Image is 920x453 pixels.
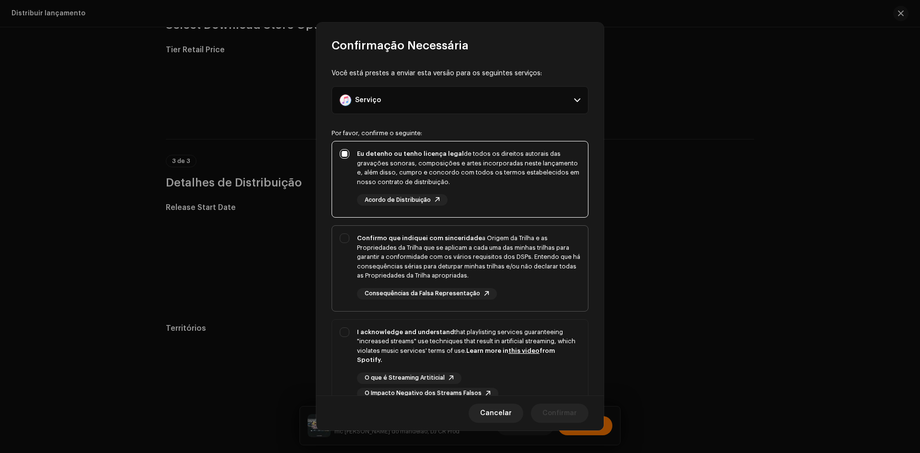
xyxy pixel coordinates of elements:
[542,404,577,423] span: Confirmar
[355,96,381,104] div: Serviço
[357,235,482,241] strong: Confirmo que indiquei com sinceridade
[332,319,588,411] p-togglebutton: I acknowledge and understandthat playlisting services guaranteeing "increased streams" use techni...
[357,233,580,280] div: a Origem da Trilha e as Propriedades da Trilha que se aplicam a cada uma das minhas trilhas para ...
[332,38,469,53] span: Confirmação Necessária
[332,141,588,218] p-togglebutton: Eu detenho ou tenho licença legalde todos os direitos autorais das gravações sonoras, composições...
[332,129,588,137] div: Por favor, confirme o seguinte:
[357,151,464,157] strong: Eu detenho ou tenho licença legal
[357,327,580,365] div: that playlisting services guaranteeing "increased streams" use techniques that result in artifici...
[365,375,445,381] span: O que é Streaming Artiticial
[365,197,431,203] span: Acordo de Distribuição
[357,149,580,186] div: de todos os direitos autorais das gravações sonoras, composições e artes incorporadas neste lança...
[531,404,588,423] button: Confirmar
[357,329,454,335] strong: I acknowledge and understand
[332,86,588,114] p-accordion-header: Serviço
[508,348,540,354] a: this video
[332,69,588,79] div: Você está prestes a enviar esta versão para os seguintes serviços:
[365,290,480,297] span: Consequências da Falsa Representação
[365,390,482,396] span: O Impacto Negativo dos Streams Falsos
[469,404,523,423] button: Cancelar
[332,225,588,312] p-togglebutton: Confirmo que indiquei com sinceridadea Origem da Trilha e as Propriedades da Trilha que se aplica...
[480,404,512,423] span: Cancelar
